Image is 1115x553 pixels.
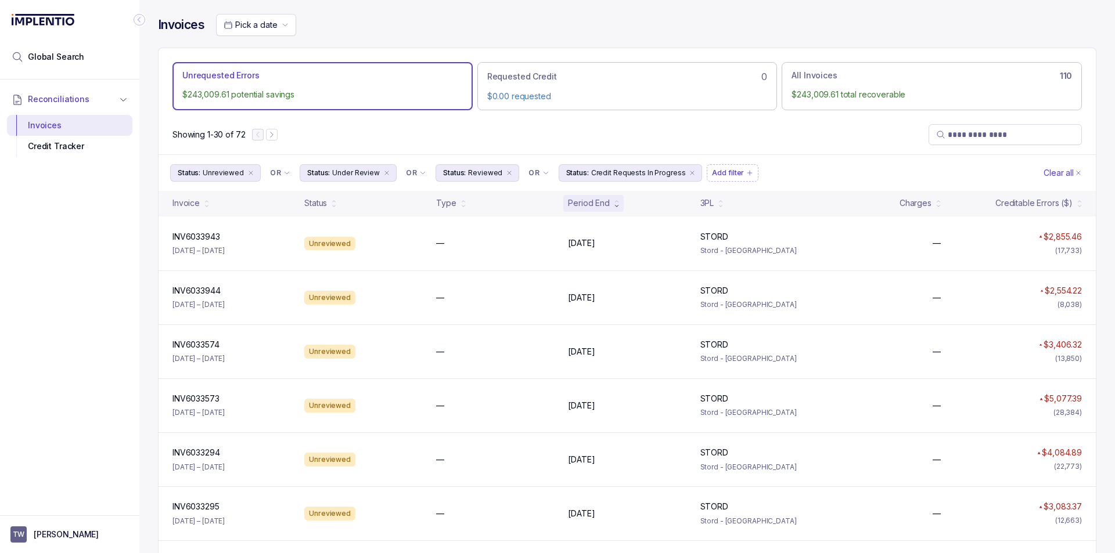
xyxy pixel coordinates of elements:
[688,168,697,178] div: remove content
[158,17,204,33] h4: Invoices
[172,515,225,527] p: [DATE] – [DATE]
[132,13,146,27] div: Collapse Icon
[933,346,941,357] p: —
[172,197,200,209] div: Invoice
[568,508,595,519] p: [DATE]
[1055,515,1082,526] div: (12,663)
[382,168,391,178] div: remove content
[1039,235,1042,238] img: red pointer upwards
[700,231,728,243] p: STORD
[172,129,245,140] div: Remaining page entries
[559,164,703,182] button: Filter Chip Credit Requests In Progress
[700,447,728,458] p: STORD
[172,393,220,404] p: INV6033573
[235,20,277,30] span: Pick a date
[1044,167,1074,179] p: Clear all
[1040,290,1044,292] img: red pointer upwards
[700,501,728,512] p: STORD
[172,407,225,418] p: [DATE] – [DATE]
[436,400,444,411] p: —
[528,168,539,178] p: OR
[1039,505,1042,508] img: red pointer upwards
[1037,451,1041,454] img: red pointer upwards
[487,91,768,102] p: $0.00 requested
[10,526,27,543] span: User initials
[34,529,99,540] p: [PERSON_NAME]
[900,197,931,209] div: Charges
[300,164,397,182] button: Filter Chip Under Review
[1045,285,1082,297] p: $2,554.22
[172,339,220,350] p: INV6033574
[332,167,380,179] p: Under Review
[401,165,431,181] button: Filter Chip Connector undefined
[1040,397,1043,400] img: red pointer upwards
[1044,393,1082,404] p: $5,077.39
[1044,231,1082,243] p: $2,855.46
[182,70,259,81] p: Unrequested Errors
[700,299,818,310] p: Stord - [GEOGRAPHIC_DATA]
[436,346,444,357] p: —
[1060,71,1072,81] h6: 110
[436,454,444,465] p: —
[933,237,941,249] p: —
[266,129,278,140] button: Next Page
[172,447,220,458] p: INV6033294
[568,292,595,303] p: [DATE]
[304,453,355,467] div: Unreviewed
[524,165,553,181] button: Filter Chip Connector undefined
[707,164,758,182] button: Filter Chip Add filter
[28,93,89,105] span: Reconciliations
[700,407,818,418] p: Stord - [GEOGRAPHIC_DATA]
[436,164,519,182] button: Filter Chip Reviewed
[270,168,290,178] li: Filter Chip Connector undefined
[700,393,728,404] p: STORD
[436,197,456,209] div: Type
[172,245,225,256] p: [DATE] – [DATE]
[265,165,295,181] button: Filter Chip Connector undefined
[1054,461,1082,472] div: (22,773)
[568,454,595,465] p: [DATE]
[792,89,1072,100] p: $243,009.61 total recoverable
[436,508,444,519] p: —
[246,168,256,178] div: remove content
[792,70,837,81] p: All Invoices
[304,291,355,305] div: Unreviewed
[933,400,941,411] p: —
[1044,339,1082,350] p: $3,406.32
[7,86,132,112] button: Reconciliations
[528,168,549,178] li: Filter Chip Connector undefined
[406,168,426,178] li: Filter Chip Connector undefined
[700,197,714,209] div: 3PL
[933,292,941,303] p: —
[700,353,818,364] p: Stord - [GEOGRAPHIC_DATA]
[487,71,557,82] p: Requested Credit
[224,19,277,31] search: Date Range Picker
[700,515,818,527] p: Stord - [GEOGRAPHIC_DATA]
[1053,407,1082,418] div: (28,384)
[468,167,502,179] p: Reviewed
[1042,447,1082,458] p: $4,084.89
[16,136,123,157] div: Credit Tracker
[568,346,595,357] p: [DATE]
[436,237,444,249] p: —
[487,70,768,84] div: 0
[170,164,261,182] button: Filter Chip Unreviewed
[172,461,225,473] p: [DATE] – [DATE]
[304,507,355,521] div: Unreviewed
[566,167,589,179] p: Status:
[16,115,123,136] div: Invoices
[700,461,818,473] p: Stord - [GEOGRAPHIC_DATA]
[10,526,129,543] button: User initials[PERSON_NAME]
[182,89,463,100] p: $243,009.61 potential savings
[28,51,84,63] span: Global Search
[505,168,514,178] div: remove content
[304,197,327,209] div: Status
[172,62,1082,110] ul: Action Tab Group
[568,197,610,209] div: Period End
[270,168,281,178] p: OR
[443,167,466,179] p: Status:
